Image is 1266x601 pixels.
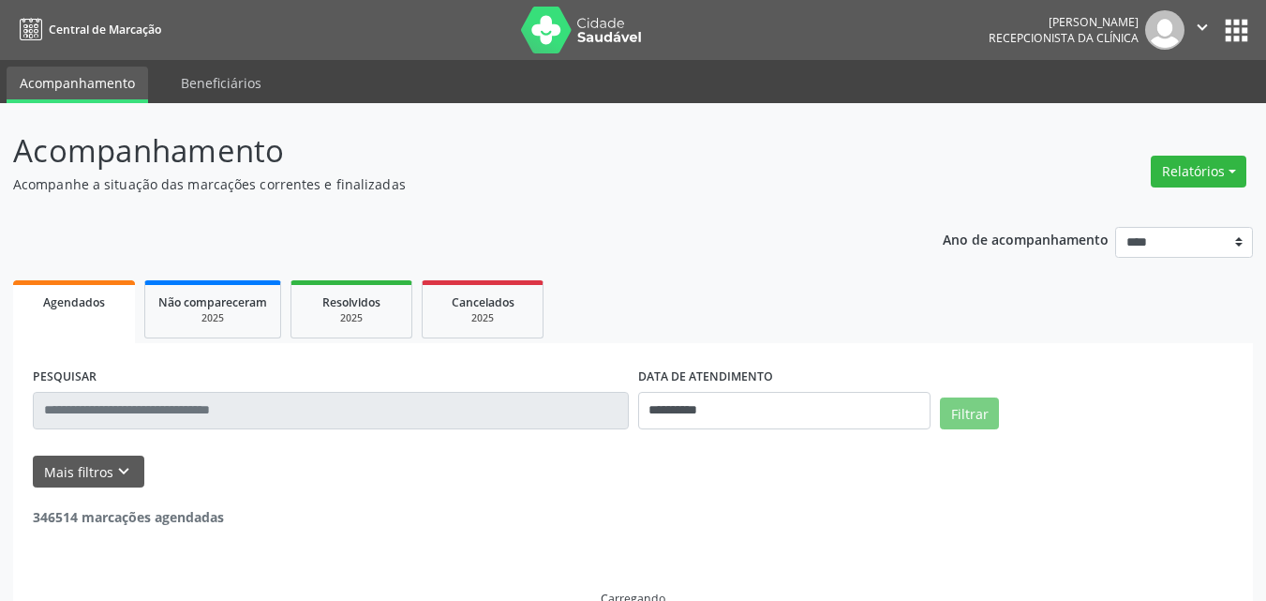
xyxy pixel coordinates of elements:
[943,227,1109,250] p: Ano de acompanhamento
[158,311,267,325] div: 2025
[1220,14,1253,47] button: apps
[1192,17,1213,38] i: 
[322,294,380,310] span: Resolvidos
[158,294,267,310] span: Não compareceram
[1184,10,1220,50] button: 
[989,14,1139,30] div: [PERSON_NAME]
[33,363,97,392] label: PESQUISAR
[305,311,398,325] div: 2025
[452,294,514,310] span: Cancelados
[13,174,881,194] p: Acompanhe a situação das marcações correntes e finalizadas
[638,363,773,392] label: DATA DE ATENDIMENTO
[7,67,148,103] a: Acompanhamento
[33,456,144,488] button: Mais filtroskeyboard_arrow_down
[436,311,529,325] div: 2025
[940,398,999,429] button: Filtrar
[1145,10,1184,50] img: img
[13,14,161,45] a: Central de Marcação
[33,508,224,526] strong: 346514 marcações agendadas
[989,30,1139,46] span: Recepcionista da clínica
[113,461,134,482] i: keyboard_arrow_down
[49,22,161,38] span: Central de Marcação
[168,67,275,99] a: Beneficiários
[43,294,105,310] span: Agendados
[13,128,881,174] p: Acompanhamento
[1151,156,1246,188] button: Relatórios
